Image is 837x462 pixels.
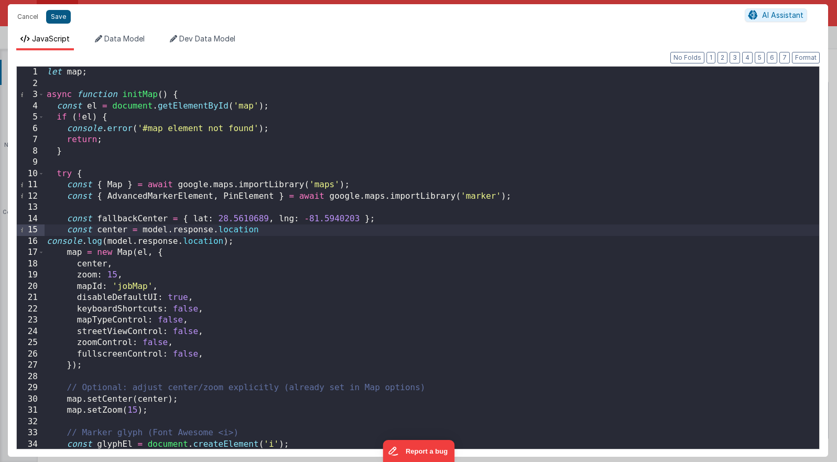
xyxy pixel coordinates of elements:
[17,123,45,135] div: 6
[17,337,45,349] div: 25
[17,416,45,428] div: 32
[730,52,740,63] button: 3
[17,89,45,101] div: 3
[17,157,45,168] div: 9
[17,304,45,315] div: 22
[12,9,44,24] button: Cancel
[17,439,45,450] div: 34
[179,34,235,43] span: Dev Data Model
[383,440,454,462] iframe: Marker.io feedback button
[767,52,777,63] button: 6
[670,52,704,63] button: No Folds
[17,382,45,394] div: 29
[104,34,145,43] span: Data Model
[779,52,790,63] button: 7
[17,326,45,338] div: 24
[742,52,753,63] button: 4
[17,224,45,236] div: 15
[17,394,45,405] div: 30
[17,101,45,112] div: 4
[17,146,45,157] div: 8
[17,236,45,248] div: 16
[17,405,45,416] div: 31
[17,179,45,191] div: 11
[17,202,45,213] div: 13
[17,134,45,146] div: 7
[17,360,45,371] div: 27
[17,112,45,123] div: 5
[17,247,45,259] div: 17
[17,281,45,293] div: 20
[792,52,820,63] button: Format
[17,67,45,78] div: 1
[17,315,45,326] div: 23
[17,427,45,439] div: 33
[755,52,765,63] button: 5
[17,270,45,281] div: 19
[17,349,45,360] div: 26
[17,259,45,270] div: 18
[17,78,45,90] div: 2
[17,371,45,383] div: 28
[17,168,45,180] div: 10
[32,34,70,43] span: JavaScript
[745,8,807,22] button: AI Assistant
[706,52,715,63] button: 1
[17,292,45,304] div: 21
[718,52,727,63] button: 2
[46,10,71,24] button: Save
[762,10,803,19] span: AI Assistant
[17,213,45,225] div: 14
[17,191,45,202] div: 12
